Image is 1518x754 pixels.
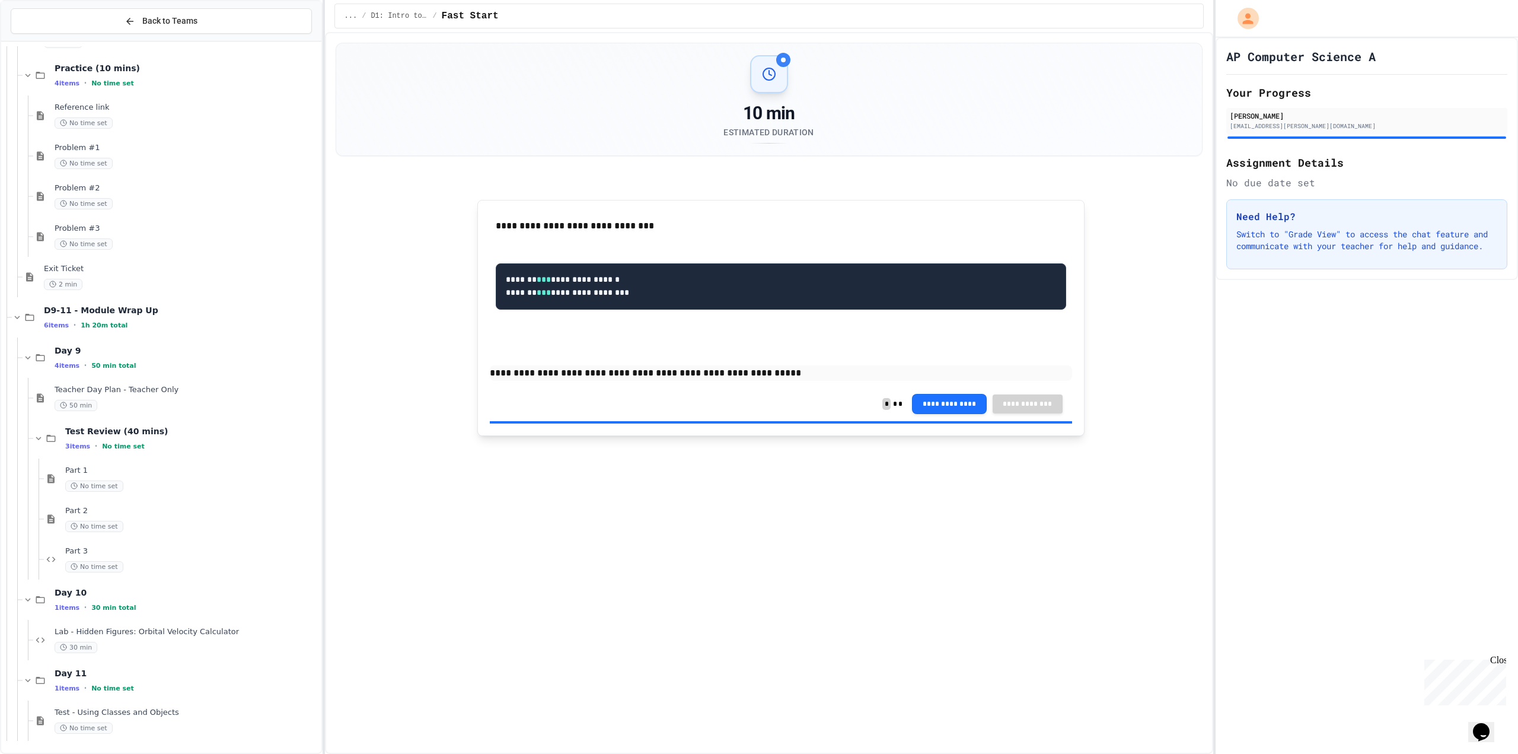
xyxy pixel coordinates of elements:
[1230,122,1504,131] div: [EMAIL_ADDRESS][PERSON_NAME][DOMAIN_NAME]
[55,345,319,356] span: Day 9
[723,126,814,138] div: Estimated Duration
[91,79,134,87] span: No time set
[84,78,87,88] span: •
[55,224,319,234] span: Problem #3
[44,305,319,316] span: D9-11 - Module Wrap Up
[55,708,319,718] span: Test - Using Classes and Objects
[371,11,428,21] span: D1: Intro to APCSA
[84,683,87,693] span: •
[142,15,197,27] span: Back to Teams
[1420,655,1506,705] iframe: chat widget
[362,11,366,21] span: /
[1226,84,1507,101] h2: Your Progress
[723,103,814,124] div: 10 min
[55,143,319,153] span: Problem #1
[1236,228,1497,252] p: Switch to "Grade View" to access the chat feature and communicate with your teacher for help and ...
[55,158,113,169] span: No time set
[1230,110,1504,121] div: [PERSON_NAME]
[65,481,123,492] span: No time set
[55,400,97,411] span: 50 min
[55,642,97,653] span: 30 min
[1236,209,1497,224] h3: Need Help?
[65,521,123,532] span: No time set
[65,546,319,556] span: Part 3
[11,8,312,34] button: Back to Teams
[55,385,319,395] span: Teacher Day Plan - Teacher Only
[91,685,134,692] span: No time set
[74,320,76,330] span: •
[442,9,499,23] span: Fast Start
[55,723,113,734] span: No time set
[44,264,319,274] span: Exit Ticket
[55,198,113,209] span: No time set
[1226,48,1376,65] h1: AP Computer Science A
[84,603,87,612] span: •
[432,11,436,21] span: /
[55,604,79,612] span: 1 items
[65,466,319,476] span: Part 1
[55,183,319,193] span: Problem #2
[345,11,358,21] span: ...
[55,117,113,129] span: No time set
[55,79,79,87] span: 4 items
[1226,154,1507,171] h2: Assignment Details
[65,506,319,516] span: Part 2
[5,5,82,75] div: Chat with us now!Close
[55,63,319,74] span: Practice (10 mins)
[55,362,79,370] span: 4 items
[55,103,319,113] span: Reference link
[44,279,82,290] span: 2 min
[65,426,319,437] span: Test Review (40 mins)
[1226,176,1507,190] div: No due date set
[102,443,145,450] span: No time set
[55,685,79,692] span: 1 items
[95,441,97,451] span: •
[55,238,113,250] span: No time set
[1468,707,1506,742] iframe: chat widget
[55,627,319,637] span: Lab - Hidden Figures: Orbital Velocity Calculator
[65,443,90,450] span: 3 items
[1225,5,1262,32] div: My Account
[44,322,69,329] span: 6 items
[55,587,319,598] span: Day 10
[65,561,123,572] span: No time set
[81,322,127,329] span: 1h 20m total
[91,604,136,612] span: 30 min total
[91,362,136,370] span: 50 min total
[55,668,319,679] span: Day 11
[84,361,87,370] span: •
